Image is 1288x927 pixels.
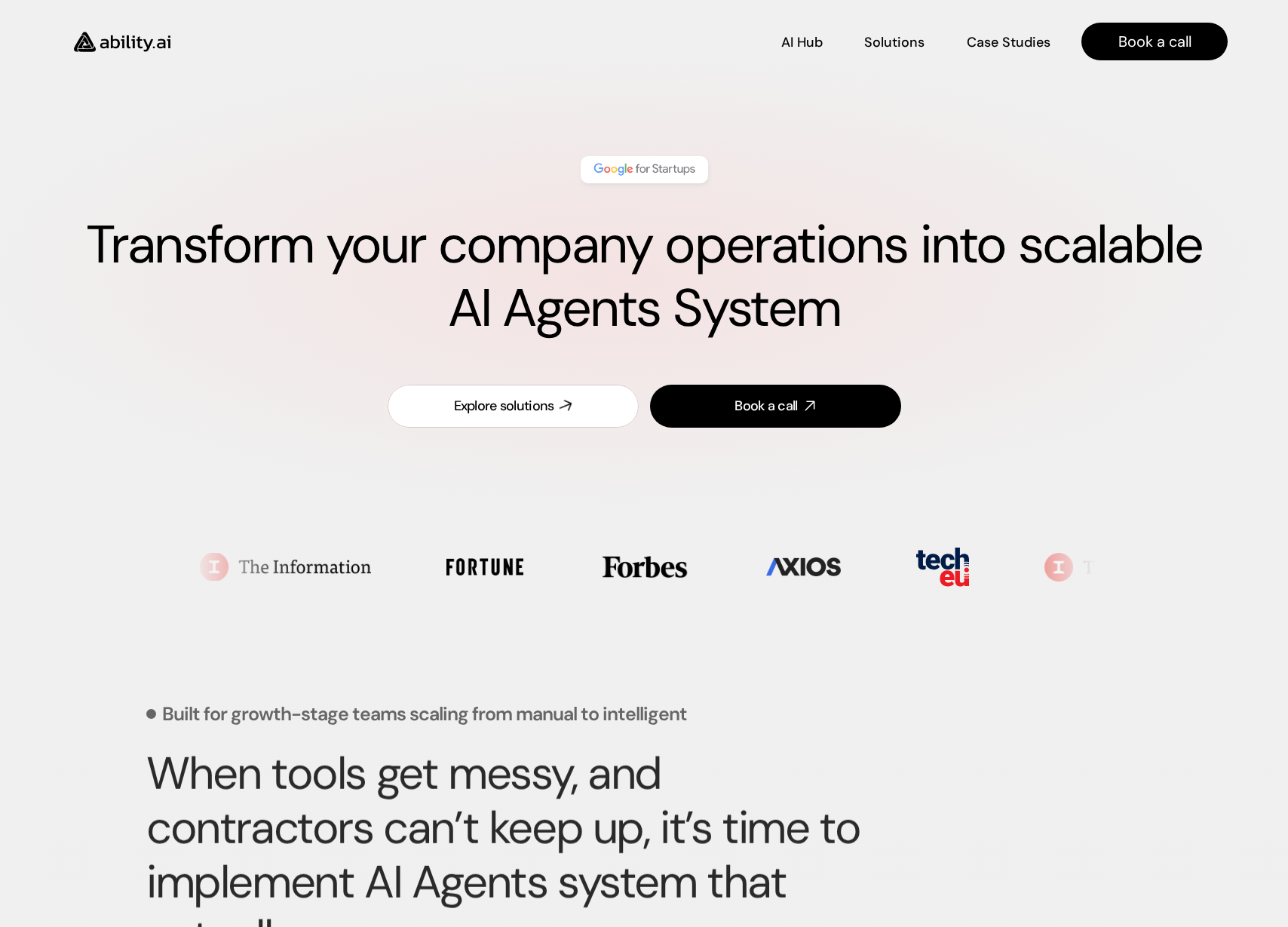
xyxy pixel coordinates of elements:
[192,23,1228,60] nav: Main navigation
[60,213,1228,340] h1: Transform your company operations into scalable AI Agents System
[162,704,687,723] p: Built for growth-stage teams scaling from manual to intelligent
[454,397,554,416] div: Explore solutions
[734,397,797,416] div: Book a call
[966,29,1051,55] a: Case Studies
[967,33,1050,52] p: Case Studies
[650,385,901,428] a: Book a call
[388,385,639,428] a: Explore solutions
[864,29,925,55] a: Solutions
[781,33,823,52] p: AI Hub
[864,33,925,52] p: Solutions
[1118,31,1191,52] p: Book a call
[781,29,823,55] a: AI Hub
[1081,23,1228,60] a: Book a call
